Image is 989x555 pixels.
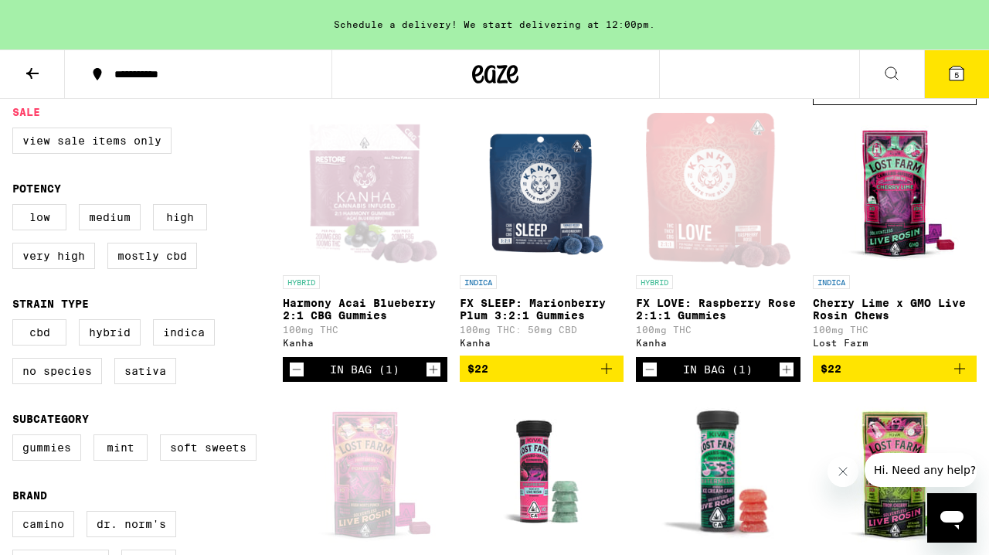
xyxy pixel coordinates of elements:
[460,338,624,348] div: Kanha
[93,434,148,461] label: Mint
[12,182,61,195] legend: Potency
[636,338,800,348] div: Kanha
[460,356,624,382] button: Add to bag
[12,204,66,230] label: Low
[12,358,102,384] label: No Species
[683,363,753,376] div: In Bag (1)
[12,106,40,118] legend: Sale
[460,275,497,289] p: INDICA
[467,363,488,375] span: $22
[924,50,989,98] button: 5
[813,356,977,382] button: Add to bag
[865,453,977,487] iframe: Message from company
[12,243,95,269] label: Very High
[12,434,81,461] label: Gummies
[426,362,441,377] button: Increment
[12,511,74,537] label: Camino
[114,358,176,384] label: Sativa
[636,297,800,322] p: FX LOVE: Raspberry Rose 2:1:1 Gummies
[817,113,972,267] img: Lost Farm - Cherry Lime x GMO Live Rosin Chews
[636,325,800,335] p: 100mg THC
[779,362,794,377] button: Increment
[636,113,800,357] a: Open page for FX LOVE: Raspberry Rose 2:1:1 Gummies from Kanha
[460,113,624,356] a: Open page for FX SLEEP: Marionberry Plum 3:2:1 Gummies from Kanha
[79,204,141,230] label: Medium
[464,394,619,549] img: Lost Farm - Raspberry x Wedding Cake Live Resin Gummies
[283,338,447,348] div: Kanha
[477,113,606,267] img: Kanha - FX SLEEP: Marionberry Plum 3:2:1 Gummies
[160,434,257,461] label: Soft Sweets
[813,297,977,322] p: Cherry Lime x GMO Live Rosin Chews
[12,298,89,310] legend: Strain Type
[283,113,447,357] a: Open page for Harmony Acai Blueberry 2:1 CBG Gummies from Kanha
[283,297,447,322] p: Harmony Acai Blueberry 2:1 CBG Gummies
[12,489,47,502] legend: Brand
[12,319,66,346] label: CBD
[87,511,176,537] label: Dr. Norm's
[813,113,977,356] a: Open page for Cherry Lime x GMO Live Rosin Chews from Lost Farm
[813,325,977,335] p: 100mg THC
[289,362,304,377] button: Decrement
[460,297,624,322] p: FX SLEEP: Marionberry Plum 3:2:1 Gummies
[12,128,172,154] label: View Sale Items Only
[330,363,399,376] div: In Bag (1)
[153,204,207,230] label: High
[642,362,658,377] button: Decrement
[460,325,624,335] p: 100mg THC: 50mg CBD
[283,275,320,289] p: HYBRID
[153,319,215,346] label: Indica
[813,338,977,348] div: Lost Farm
[813,275,850,289] p: INDICA
[12,413,89,425] legend: Subcategory
[954,70,959,80] span: 5
[636,275,673,289] p: HYBRID
[283,325,447,335] p: 100mg THC
[828,456,858,487] iframe: Close message
[636,394,800,549] img: Lost Farm - Watermelon x Ice Cream Cake Live Rosin Gummies
[817,394,972,549] img: Lost Farm - Dragon Fruit x Trop. Cherry Live Rosin Chews
[107,243,197,269] label: Mostly CBD
[79,319,141,346] label: Hybrid
[821,363,841,375] span: $22
[927,493,977,543] iframe: Button to launch messaging window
